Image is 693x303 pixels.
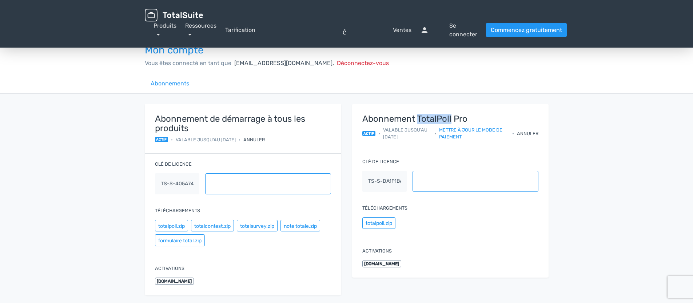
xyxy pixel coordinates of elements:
[194,223,231,229] font: totalcontest.zip
[362,114,467,124] font: Abonnement TotalPoll Pro
[225,26,255,35] a: Tarification
[185,22,216,38] a: Ressources
[512,131,514,136] font: •
[255,26,390,35] font: question_réponse
[157,279,192,284] font: [DOMAIN_NAME]
[280,220,320,231] button: note totale.zip
[337,60,389,66] font: Déconnectez-vous
[240,223,274,229] font: totalsurvey.zip
[145,73,195,94] a: Abonnements
[145,9,203,21] img: TotalSuite pour WordPress
[234,60,334,66] font: [EMAIL_ADDRESS][DOMAIN_NAME],
[237,220,278,231] button: totalsurvey.zip
[517,130,538,137] div: Annuler
[491,27,562,33] font: Commencez gratuitement
[171,137,173,142] font: •
[211,179,325,188] font: contenu_copie
[155,114,305,133] font: Abonnement de démarrage à tous les produits
[362,248,392,254] font: Activations
[284,223,317,229] font: note totale.zip
[239,137,240,142] font: •
[362,159,399,164] font: Clé de licence
[243,136,265,143] div: Annuler
[155,220,188,231] button: totalpoll.zip
[362,205,407,211] font: Téléchargements
[517,131,538,136] font: Annuler
[413,171,538,192] button: contenu_copie
[145,44,204,56] font: Mon compte
[155,266,184,271] font: Activations
[434,131,436,136] font: •
[156,137,167,141] font: actif
[151,80,189,87] font: Abonnements
[158,223,185,229] font: totalpoll.zip
[439,126,509,140] a: Mettre à jour le mode de paiement
[185,22,216,29] font: Ressources
[486,23,567,37] a: Commencez gratuitement
[191,220,234,231] button: totalcontest.zip
[243,137,265,142] font: Annuler
[255,26,412,35] a: question_réponseVentes
[155,234,205,246] button: formulaire total.zip
[363,132,374,136] font: actif
[225,27,255,33] font: Tarification
[383,127,427,140] font: Valable jusqu'au [DATE]
[154,22,176,29] font: Produits
[155,161,192,167] font: Clé de licence
[205,173,331,194] button: contenu_copie
[439,127,502,140] font: Mettre à jour le mode de paiement
[393,27,411,33] font: Ventes
[420,21,477,39] a: personneSe connecter
[155,208,200,213] font: Téléchargements
[366,220,392,226] font: totalpoll.zip
[158,238,202,244] font: formulaire total.zip
[419,177,532,186] font: contenu_copie
[154,22,176,38] a: Produits
[420,26,446,35] font: personne
[145,60,231,66] font: Vous êtes connecté en tant que
[364,261,399,266] font: [DOMAIN_NAME]
[449,22,477,38] font: Se connecter
[378,131,380,136] font: •
[362,217,395,229] button: totalpoll.zip
[176,137,236,142] font: Valable jusqu'au [DATE]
